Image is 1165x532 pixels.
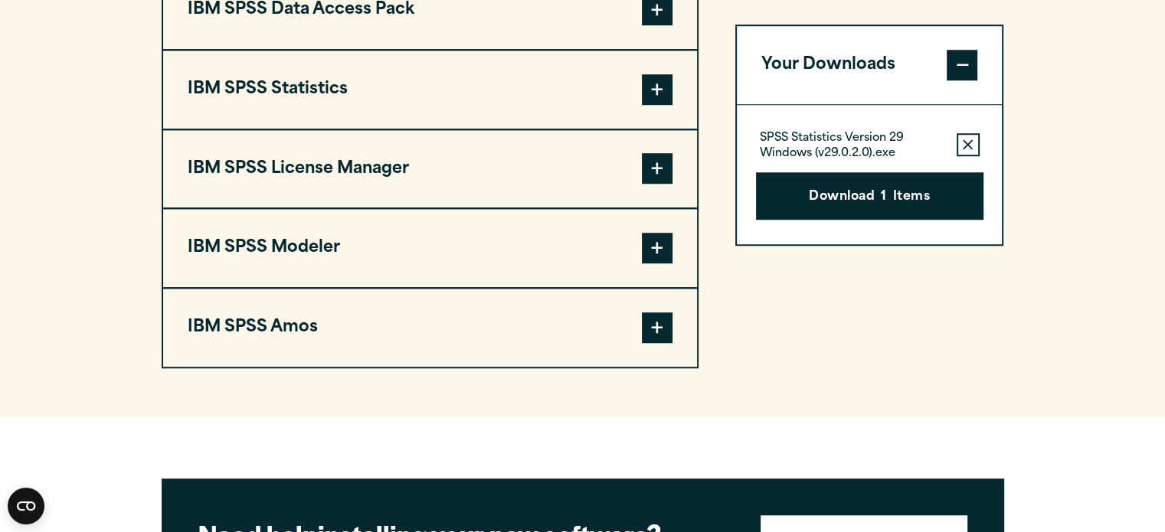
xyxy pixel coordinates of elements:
[756,172,983,220] button: Download1Items
[163,289,697,367] button: IBM SPSS Amos
[163,130,697,208] button: IBM SPSS License Manager
[163,209,697,287] button: IBM SPSS Modeler
[8,488,44,524] button: Open CMP widget
[163,51,697,129] button: IBM SPSS Statistics
[881,188,886,207] span: 1
[760,131,944,162] p: SPSS Statistics Version 29 Windows (v29.0.2.0).exe
[737,104,1003,244] div: Your Downloads
[737,26,1003,104] button: Your Downloads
